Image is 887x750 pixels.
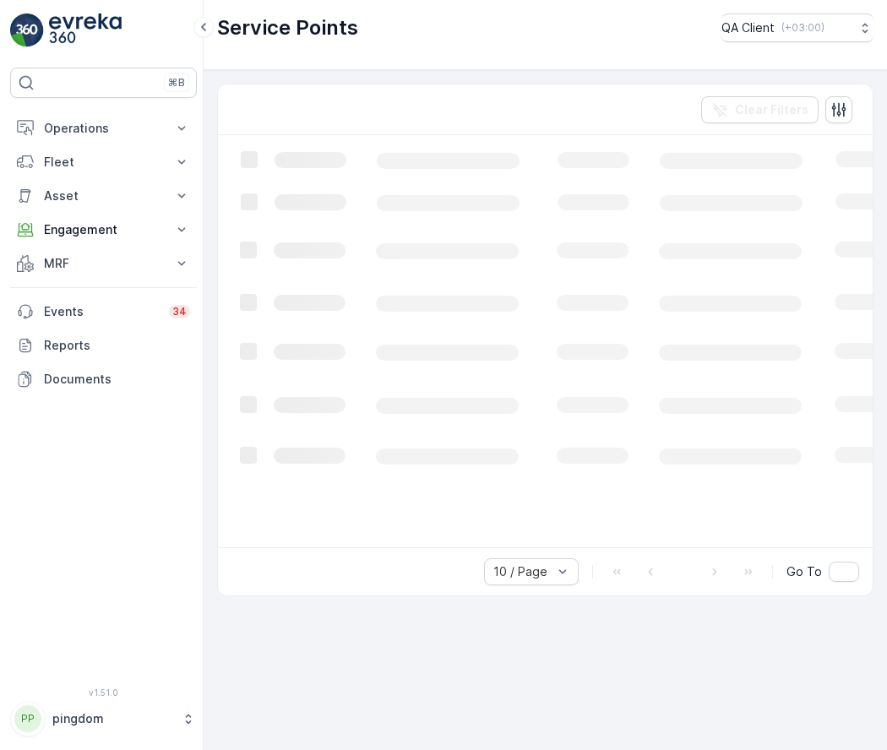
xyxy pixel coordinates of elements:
a: Events34 [10,295,197,329]
img: logo_light-DOdMpM7g.png [49,14,122,47]
p: Fleet [44,154,163,171]
span: Go To [786,563,822,580]
button: QA Client(+03:00) [721,14,873,42]
p: Service Points [217,14,358,41]
div: PP [14,705,41,732]
button: PPpingdom [10,701,197,736]
p: ⌘B [168,76,185,90]
button: Clear Filters [701,96,819,123]
a: Documents [10,362,197,396]
p: Operations [44,120,163,137]
button: Fleet [10,145,197,179]
p: MRF [44,255,163,272]
p: Reports [44,337,190,354]
p: Asset [44,187,163,204]
p: Clear Filters [735,101,808,118]
p: QA Client [721,19,775,36]
p: pingdom [52,710,173,727]
button: Engagement [10,213,197,247]
button: Operations [10,111,197,145]
p: Events [44,303,159,320]
button: Asset [10,179,197,213]
p: Documents [44,371,190,388]
a: Reports [10,329,197,362]
p: 34 [172,305,187,318]
p: Engagement [44,221,163,238]
button: MRF [10,247,197,280]
p: ( +03:00 ) [781,21,824,35]
span: v 1.51.0 [10,687,197,698]
img: logo [10,14,44,47]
